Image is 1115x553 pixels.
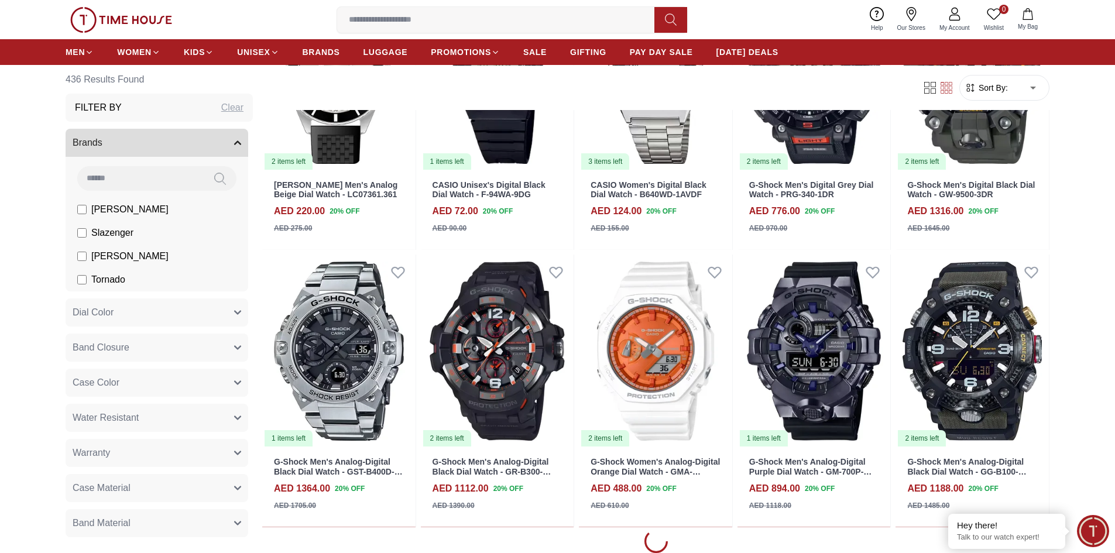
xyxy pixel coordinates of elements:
[591,180,706,200] a: CASIO Women's Digital Black Dial Watch - B640WD-1AVDF
[77,252,87,261] input: [PERSON_NAME]
[75,101,122,115] h3: Filter By
[184,46,205,58] span: KIDS
[91,202,169,217] span: [PERSON_NAME]
[431,42,500,63] a: PROMOTIONS
[66,66,253,94] h6: 436 Results Found
[976,82,1008,94] span: Sort By:
[265,153,313,170] div: 2 items left
[893,23,930,32] span: Our Stores
[907,457,1026,486] a: G-Shock Men's Analog-Digital Black Dial Watch - GG-B100-1A3DR
[73,341,129,355] span: Band Closure
[1011,6,1045,33] button: My Bag
[968,483,998,494] span: 20 % OFF
[591,204,641,218] h4: AED 124.00
[66,42,94,63] a: MEN
[716,46,778,58] span: [DATE] DEALS
[117,46,152,58] span: WOMEN
[890,5,932,35] a: Our Stores
[77,205,87,214] input: [PERSON_NAME]
[221,101,243,115] div: Clear
[274,482,330,496] h4: AED 1364.00
[117,42,160,63] a: WOMEN
[274,204,325,218] h4: AED 220.00
[73,516,131,530] span: Band Material
[433,500,475,511] div: AED 1390.00
[70,7,172,33] img: ...
[330,206,359,217] span: 20 % OFF
[184,42,214,63] a: KIDS
[805,483,835,494] span: 20 % OFF
[421,255,574,448] a: G-Shock Men's Analog-Digital Black Dial Watch - GR-B300-1A4DR2 items left
[907,482,963,496] h4: AED 1188.00
[363,42,408,63] a: LUGGAGE
[73,305,114,320] span: Dial Color
[66,474,248,502] button: Case Material
[262,255,416,448] a: G-Shock Men's Analog-Digital Black Dial Watch - GST-B400D-1ADR1 items left
[907,500,949,511] div: AED 1485.00
[523,46,547,58] span: SALE
[77,275,87,284] input: Tornado
[274,500,316,511] div: AED 1705.00
[73,376,119,390] span: Case Color
[570,46,606,58] span: GIFTING
[66,334,248,362] button: Band Closure
[66,369,248,397] button: Case Color
[1077,515,1109,547] div: Chat Widget
[421,255,574,448] img: G-Shock Men's Analog-Digital Black Dial Watch - GR-B300-1A4DR
[737,255,891,448] a: G-Shock Men's Analog-Digital Purple Dial Watch - GM-700P-6ADR1 items left
[303,46,340,58] span: BRANDS
[274,180,397,200] a: [PERSON_NAME] Men's Analog Beige Dial Watch - LC07361.361
[646,206,676,217] span: 20 % OFF
[335,483,365,494] span: 20 % OFF
[570,42,606,63] a: GIFTING
[77,228,87,238] input: Slazenger
[740,430,788,446] div: 1 items left
[749,204,800,218] h4: AED 776.00
[303,42,340,63] a: BRANDS
[898,430,946,446] div: 2 items left
[493,483,523,494] span: 20 % OFF
[91,249,169,263] span: [PERSON_NAME]
[274,457,403,486] a: G-Shock Men's Analog-Digital Black Dial Watch - GST-B400D-1ADR
[73,411,139,425] span: Water Resistant
[66,129,248,157] button: Brands
[73,481,131,495] span: Case Material
[237,42,279,63] a: UNISEX
[896,255,1049,448] img: G-Shock Men's Analog-Digital Black Dial Watch - GG-B100-1A3DR
[749,457,872,486] a: G-Shock Men's Analog-Digital Purple Dial Watch - GM-700P-6ADR
[866,23,888,32] span: Help
[581,153,629,170] div: 3 items left
[237,46,270,58] span: UNISEX
[66,509,248,537] button: Band Material
[433,204,478,218] h4: AED 72.00
[749,482,800,496] h4: AED 894.00
[523,42,547,63] a: SALE
[907,204,963,218] h4: AED 1316.00
[749,500,791,511] div: AED 1118.00
[591,482,641,496] h4: AED 488.00
[630,46,693,58] span: PAY DAY SALE
[749,223,787,233] div: AED 970.00
[749,180,874,200] a: G-Shock Men's Digital Grey Dial Watch - PRG-340-1DR
[965,82,1008,94] button: Sort By:
[66,298,248,327] button: Dial Color
[423,153,471,170] div: 1 items left
[581,430,629,446] div: 2 items left
[66,439,248,467] button: Warranty
[431,46,491,58] span: PROMOTIONS
[999,5,1008,14] span: 0
[66,404,248,432] button: Water Resistant
[977,5,1011,35] a: 0Wishlist
[591,500,629,511] div: AED 610.00
[591,223,629,233] div: AED 155.00
[646,483,676,494] span: 20 % OFF
[591,457,720,486] a: G-Shock Women's Analog-Digital Orange Dial Watch - GMA-S2100WS-7ADR
[66,46,85,58] span: MEN
[968,206,998,217] span: 20 % OFF
[630,42,693,63] a: PAY DAY SALE
[363,46,408,58] span: LUGGAGE
[907,180,1035,200] a: G-Shock Men's Digital Black Dial Watch - GW-9500-3DR
[805,206,835,217] span: 20 % OFF
[262,255,416,448] img: G-Shock Men's Analog-Digital Black Dial Watch - GST-B400D-1ADR
[957,520,1056,531] div: Hey there!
